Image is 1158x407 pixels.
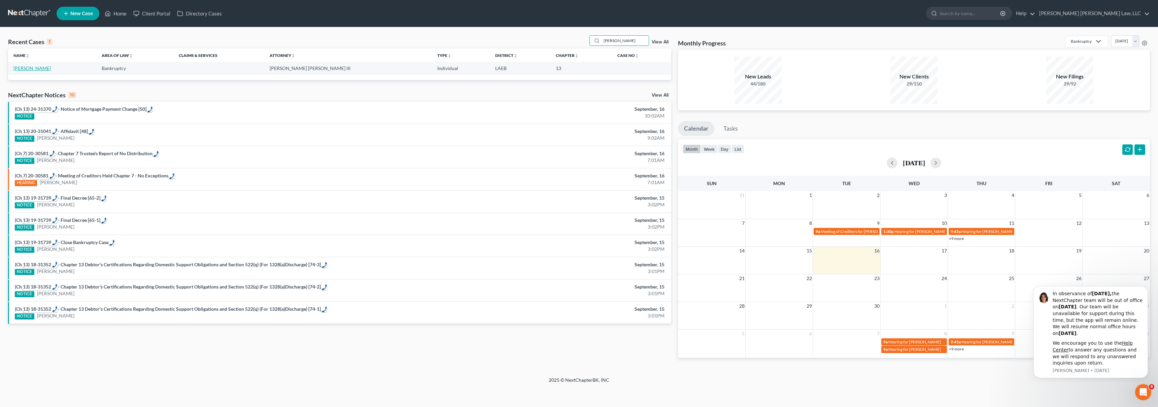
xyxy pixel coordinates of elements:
div: 3:02PM [452,201,665,208]
a: Districtunfold_more [495,53,517,58]
div: Call: 13) 18-31352 [321,306,327,312]
a: (Ch13) 19-31739- Close Bankruptcy Case [15,239,108,245]
div: Call: 13) 19-31739 [100,217,107,224]
div: Call: 7) 20-30581 [22,172,55,179]
img: hfpfyWBK5wQHBAGPgDf9c6qAYOxxMAAAAASUVORK5CYII= [52,306,58,312]
h3: Monthly Progress [678,39,726,47]
img: hfpfyWBK5wQHBAGPgDf9c6qAYOxxMAAAAASUVORK5CYII= [322,262,327,268]
span: 19 [1076,247,1082,255]
span: 27 [1143,274,1150,282]
button: week [701,144,718,154]
span: 22 [806,274,813,282]
div: 3:01PM [452,290,665,297]
i: unfold_more [291,54,295,58]
img: hfpfyWBK5wQHBAGPgDf9c6qAYOxxMAAAAASUVORK5CYII= [147,106,153,112]
div: NOTICE [15,136,34,142]
img: hfpfyWBK5wQHBAGPgDf9c6qAYOxxMAAAAASUVORK5CYII= [52,128,58,134]
a: (Ch13) 19-31739- Final Decree [65-1] [15,217,100,223]
div: Recent Cases [8,38,52,46]
div: Call: 13) 19-31739 [22,195,58,201]
div: September, 15 [452,283,665,290]
a: (Ch13) 18-31352- Chapter 13 Debtor's Certifications Regarding Domestic Support Obligations and Se... [15,284,321,290]
div: NOTICE [15,202,34,208]
th: Claims & Services [173,48,264,62]
button: month [683,144,701,154]
img: hfpfyWBK5wQHBAGPgDf9c6qAYOxxMAAAAASUVORK5CYII= [52,239,58,245]
td: Bankruptcy [96,62,173,74]
span: 14 [739,247,745,255]
div: 1 [47,39,52,45]
span: Hearing for [PERSON_NAME] [888,347,941,352]
a: Calendar [678,121,714,136]
span: Sat [1112,180,1120,186]
img: hfpfyWBK5wQHBAGPgDf9c6qAYOxxMAAAAASUVORK5CYII= [52,106,58,112]
i: unfold_more [575,54,579,58]
a: Help [1013,7,1035,20]
div: 3:02PM [452,224,665,230]
div: New Clients [890,73,938,80]
span: 2 [1011,302,1015,310]
a: (Ch13) 20-31041- Affidavit [48] [15,128,88,134]
span: 28 [739,302,745,310]
i: unfold_more [26,54,30,58]
span: 7 [876,330,880,338]
a: Typeunfold_more [437,53,451,58]
a: [PERSON_NAME] [37,312,74,319]
div: Call: 13) 19-31739 [108,239,115,246]
span: 9:45a [951,229,961,234]
div: September, 16 [452,172,665,179]
span: Hearing for [PERSON_NAME] [888,339,941,344]
span: 23 [874,274,880,282]
div: September, 15 [452,306,665,312]
img: hfpfyWBK5wQHBAGPgDf9c6qAYOxxMAAAAASUVORK5CYII= [49,173,55,179]
div: Call: 13) 20-31041 [88,128,94,135]
a: Client Portal [130,7,174,20]
a: [PERSON_NAME] [37,268,74,275]
div: Call: 7) 20-30581 [168,172,175,179]
span: 11 [1008,219,1015,227]
img: hfpfyWBK5wQHBAGPgDf9c6qAYOxxMAAAAASUVORK5CYII= [101,217,107,224]
span: 7 [741,219,745,227]
span: 24 [941,274,948,282]
div: Call: 7) 20-30581 [152,150,159,157]
div: Call: 13) 19-31739 [22,217,58,224]
span: 16 [874,247,880,255]
span: 1:30p [883,229,894,234]
td: 13 [550,62,612,74]
span: 1 [809,191,813,199]
img: hfpfyWBK5wQHBAGPgDf9c6qAYOxxMAAAAASUVORK5CYII= [52,195,58,201]
i: unfold_more [513,54,517,58]
span: New Case [70,11,93,16]
div: 3:01PM [452,312,665,319]
a: Directory Cases [174,7,225,20]
span: 3 [944,191,948,199]
span: Wed [909,180,920,186]
a: Nameunfold_more [13,53,30,58]
span: Fri [1045,180,1052,186]
div: NOTICE [15,113,34,120]
span: 9a [883,347,888,352]
div: Call: 13) 24-31370 [22,106,58,112]
a: [PERSON_NAME] [PERSON_NAME] Law, LLC [1036,7,1150,20]
span: 9a [883,339,888,344]
span: 2 [876,191,880,199]
a: [PERSON_NAME] [40,179,77,186]
iframe: Intercom notifications message [1023,280,1158,382]
div: 29/92 [1046,80,1093,87]
td: [PERSON_NAME] [PERSON_NAME] III [264,62,432,74]
td: Individual [432,62,490,74]
a: [PERSON_NAME] [37,157,74,164]
div: Call: 13) 18-31352 [22,261,58,268]
span: 9a [816,229,820,234]
img: hfpfyWBK5wQHBAGPgDf9c6qAYOxxMAAAAASUVORK5CYII= [52,217,58,223]
div: Call: 13) 19-31739 [22,239,58,246]
div: 44/180 [735,80,782,87]
span: Thu [977,180,986,186]
div: NOTICE [15,247,34,253]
